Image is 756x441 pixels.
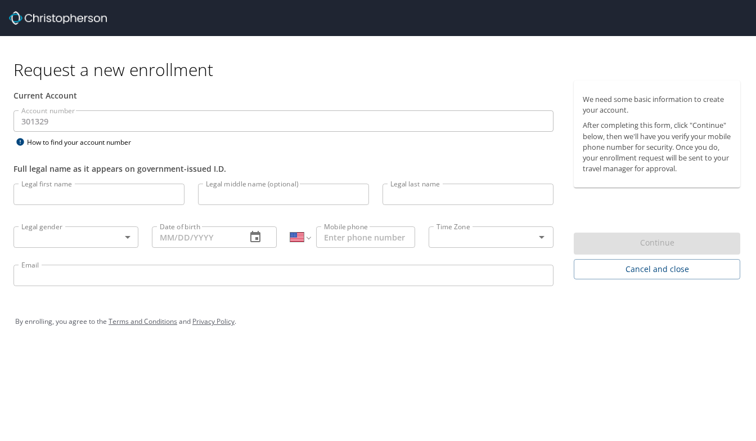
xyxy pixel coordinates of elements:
[583,120,731,174] p: After completing this form, click "Continue" below, then we'll have you verify your mobile phone ...
[316,226,415,248] input: Enter phone number
[13,226,138,248] div: ​
[583,262,731,277] span: Cancel and close
[583,94,731,115] p: We need some basic information to create your account.
[534,229,550,245] button: Open
[9,11,107,25] img: cbt logo
[192,317,235,326] a: Privacy Policy
[15,308,741,336] div: By enrolling, you agree to the and .
[109,317,177,326] a: Terms and Conditions
[13,135,154,149] div: How to find your account number
[574,259,740,280] button: Cancel and close
[13,59,749,81] h1: Request a new enrollment
[13,90,553,101] div: Current Account
[13,163,553,175] div: Full legal name as it appears on government-issued I.D.
[152,226,237,248] input: MM/DD/YYYY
